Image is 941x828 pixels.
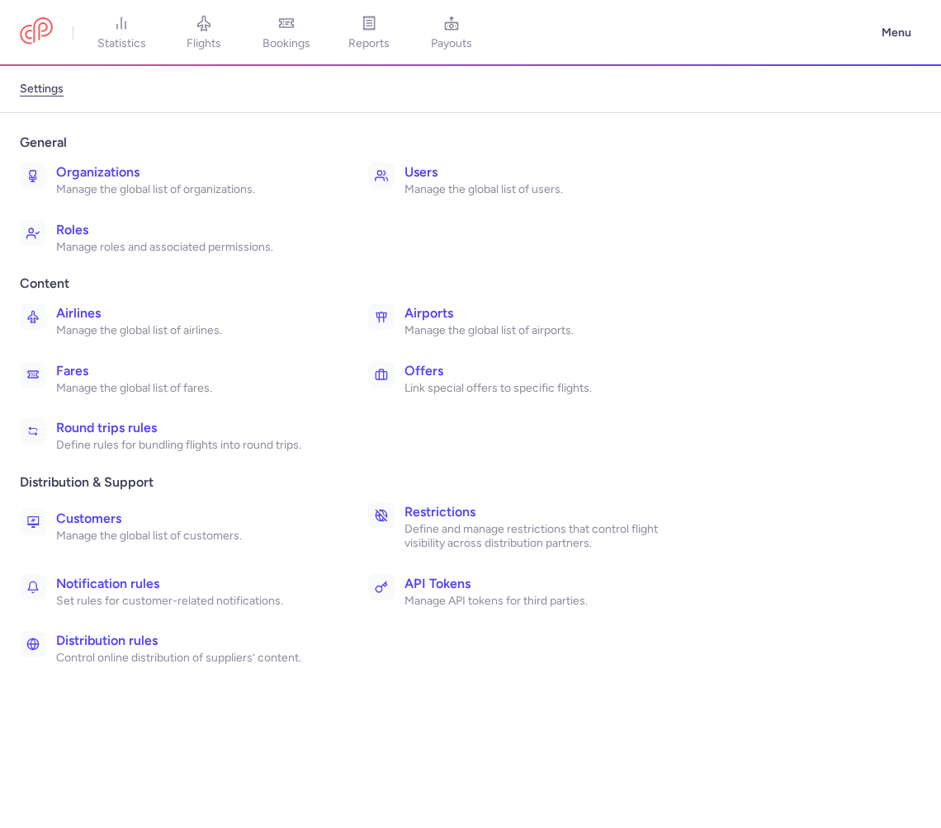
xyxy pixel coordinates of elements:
h3: Customers [56,509,332,529]
h3: Fares [56,361,332,381]
p: Manage the global list of users. [404,182,680,197]
a: AirportsManage the global list of airports. [362,297,700,345]
button: Menu [872,17,921,49]
h3: Organizations [56,162,332,182]
a: flights [163,15,245,51]
a: API TokensManage API tokens for third parties. [362,567,700,615]
h3: Round trips rules [56,418,332,438]
a: UsersManage the global list of users. [362,156,700,204]
a: settings [20,76,64,102]
a: reports [328,15,410,51]
h3: Users [404,162,680,182]
p: Manage the global list of fares. [56,381,332,396]
a: Round trips rulesDefine rules for bundling flights into round trips. [13,412,352,459]
h3: Roles [56,220,332,240]
h3: API Tokens [404,574,680,594]
a: RolesManage roles and associated permissions. [13,214,352,261]
p: Manage the global list of airports. [404,323,680,338]
h3: Restrictions [404,502,680,522]
h3: Airlines [56,303,332,323]
p: Control online distribution of suppliers’ content. [56,651,332,666]
p: Define and manage restrictions that control flight visibility across distribution partners. [404,522,680,551]
a: CustomersManage the global list of customers. [13,502,352,550]
h3: Notification rules [56,574,332,594]
p: Manage roles and associated permissions. [56,240,332,255]
p: Link special offers to specific flights. [404,381,680,396]
a: statistics [80,15,163,51]
span: bookings [262,36,310,51]
span: General [20,133,921,153]
a: OffersLink special offers to specific flights. [362,355,700,402]
span: payouts [431,36,472,51]
a: Distribution rulesControl online distribution of suppliers’ content. [13,624,352,672]
p: Manage the global list of airlines. [56,323,332,338]
span: Content [20,274,921,294]
h3: Offers [404,361,680,381]
span: reports [348,36,390,51]
span: statistics [97,36,146,51]
a: bookings [245,15,328,51]
a: AirlinesManage the global list of airlines. [13,297,352,345]
p: Manage API tokens for third parties. [404,594,680,609]
span: flights [187,36,221,51]
a: Notification rulesSet rules for customer-related notifications. [13,567,352,615]
h3: Airports [404,303,680,323]
a: CitizenPlane red outlined logo [20,17,53,48]
a: RestrictionsDefine and manage restrictions that control flight visibility across distribution par... [362,496,700,557]
a: OrganizationsManage the global list of organizations. [13,156,352,204]
span: Distribution & Support [20,473,921,492]
p: Define rules for bundling flights into round trips. [56,438,332,453]
a: FaresManage the global list of fares. [13,355,352,402]
p: Set rules for customer-related notifications. [56,594,332,609]
p: Manage the global list of customers. [56,529,332,543]
h3: Distribution rules [56,631,332,651]
a: payouts [410,15,493,51]
p: Manage the global list of organizations. [56,182,332,197]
